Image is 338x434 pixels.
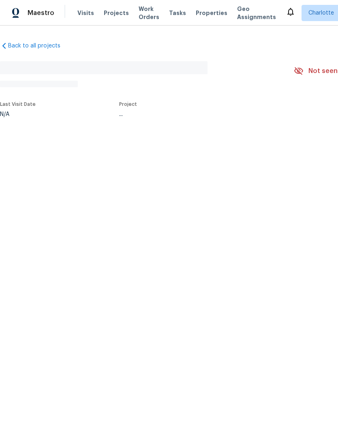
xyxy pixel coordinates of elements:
span: Project [119,102,137,107]
span: Projects [104,9,129,17]
span: Properties [196,9,227,17]
span: Work Orders [139,5,159,21]
span: Geo Assignments [237,5,276,21]
span: Tasks [169,10,186,16]
span: Charlotte [308,9,334,17]
div: ... [119,112,275,117]
span: Maestro [28,9,54,17]
span: Visits [77,9,94,17]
